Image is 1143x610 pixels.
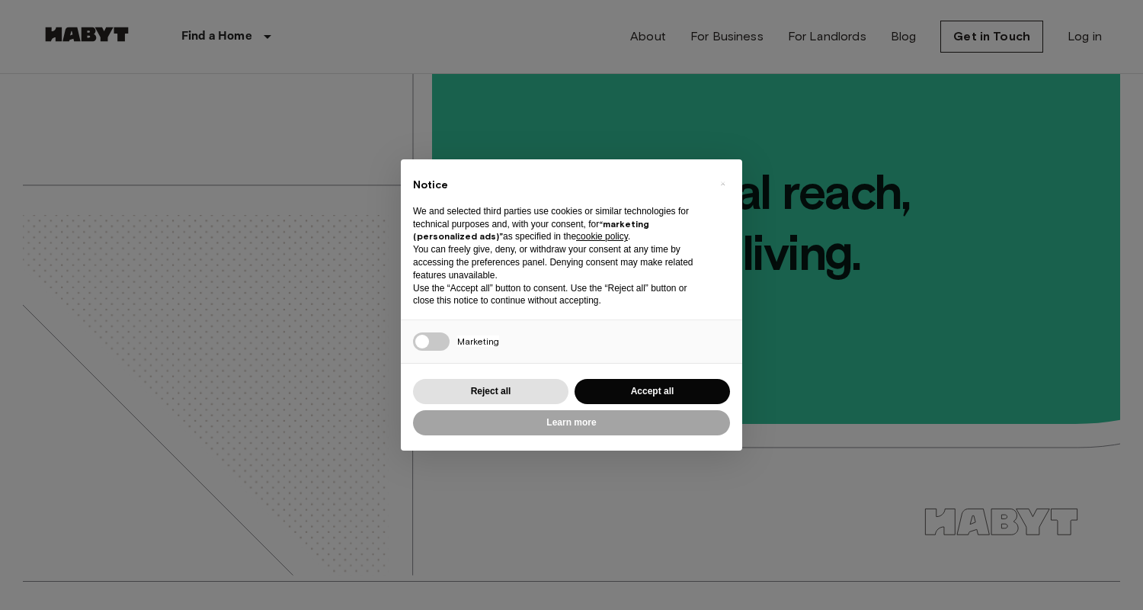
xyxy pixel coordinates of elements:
p: You can freely give, deny, or withdraw your consent at any time by accessing the preferences pane... [413,243,706,281]
button: Learn more [413,410,730,435]
h2: Notice [413,178,706,193]
strong: “marketing (personalized ads)” [413,218,649,242]
a: cookie policy [576,231,628,242]
span: Marketing [457,335,499,347]
p: We and selected third parties use cookies or similar technologies for technical purposes and, wit... [413,205,706,243]
p: Use the “Accept all” button to consent. Use the “Reject all” button or close this notice to conti... [413,282,706,308]
button: Accept all [575,379,730,404]
button: Close this notice [710,172,735,196]
button: Reject all [413,379,568,404]
span: × [720,175,725,193]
